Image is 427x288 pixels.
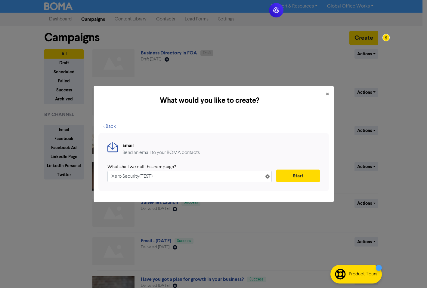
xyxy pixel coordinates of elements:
span: × [326,90,329,99]
div: Email [122,142,200,149]
div: Send an email to your BOMA contacts [122,149,200,156]
button: Close [321,86,334,103]
iframe: Chat Widget [397,259,427,288]
button: < Back [98,120,121,133]
div: What shall we call this campaign? [107,164,267,171]
h5: What would you like to create? [98,95,321,106]
button: Start [276,170,320,182]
